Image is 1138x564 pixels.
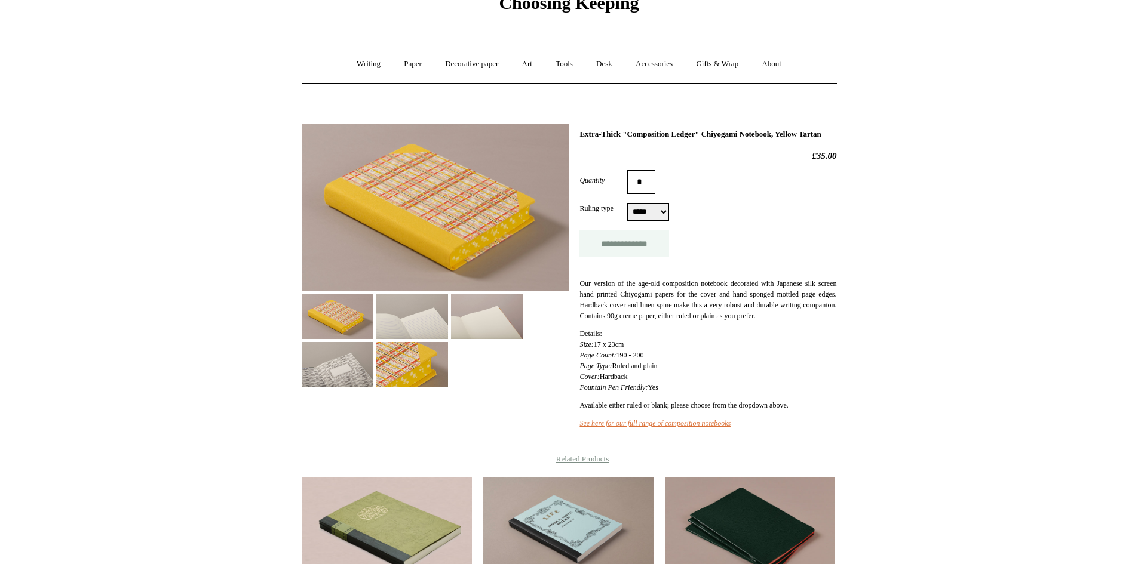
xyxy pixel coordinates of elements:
[685,48,749,80] a: Gifts & Wrap
[579,383,648,392] em: Fountain Pen Friendly:
[625,48,683,80] a: Accessories
[302,294,373,339] img: Extra-Thick "Composition Ledger" Chiyogami Notebook, Yellow Tartan
[579,340,593,349] em: Size:
[594,340,624,349] span: 17 x 23cm
[579,130,836,139] h1: Extra-Thick "Composition Ledger" Chiyogami Notebook, Yellow Tartan
[376,294,448,339] img: Extra-Thick "Composition Ledger" Chiyogami Notebook, Yellow Tartan
[579,175,627,186] label: Quantity
[302,124,569,291] img: Extra-Thick "Composition Ledger" Chiyogami Notebook, Yellow Tartan
[376,342,448,387] img: Extra-Thick "Composition Ledger" Chiyogami Notebook, Yellow Tartan
[579,372,599,381] em: Cover:
[434,48,509,80] a: Decorative paper
[579,203,627,214] label: Ruling type
[600,372,628,381] span: Hardback
[579,400,836,411] p: Available either ruled or blank; please choose from the dropdown above.
[648,383,658,392] span: Yes
[499,2,639,11] a: Choosing Keeping
[511,48,543,80] a: Art
[579,351,616,359] em: Page Count:
[545,48,584,80] a: Tools
[585,48,623,80] a: Desk
[579,150,836,161] h2: £35.00
[451,294,523,339] img: Extra-Thick "Composition Ledger" Chiyogami Notebook, Yellow Tartan
[393,48,432,80] a: Paper
[271,454,868,464] h4: Related Products
[302,342,373,387] img: Extra-Thick "Composition Ledger" Chiyogami Notebook, Yellow Tartan
[612,362,658,370] span: Ruled and plain
[751,48,792,80] a: About
[579,329,602,338] span: Details:
[579,362,612,370] em: Page Type:
[579,328,836,393] p: 190 - 200
[579,278,836,321] p: Our version of the age-old composition notebook decorated with Japanese silk screen hand printed ...
[579,419,731,427] a: See here for our full range of composition notebooks
[346,48,391,80] a: Writing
